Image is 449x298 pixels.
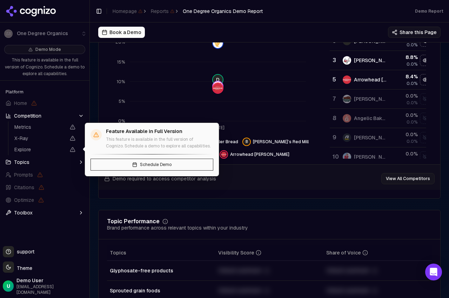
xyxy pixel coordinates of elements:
[244,139,249,145] span: B
[407,100,418,106] span: 0.0%
[3,157,87,168] button: Topics
[354,115,387,122] div: Angelic Bakehouse
[4,57,85,78] p: This feature is available in the full version of Cognizo. Schedule a demo to explore all capabili...
[330,90,431,109] tr: 7alvarado street bakery[PERSON_NAME][GEOGRAPHIC_DATA]0.0%0.0%Show alvarado street bakery data
[106,136,213,150] p: This feature is available in the full version of Cognizo. Schedule a demo to explore all capabili...
[425,264,442,280] div: Open Intercom Messenger
[14,112,41,119] span: Competition
[420,151,431,163] button: Show bob's red mill data
[218,266,321,275] div: Unlock premium
[14,265,32,271] span: Theme
[221,152,227,157] img: arrowhead mills
[110,287,213,294] div: Sprouted grain foods
[16,284,87,295] span: [EMAIL_ADDRESS][DOMAIN_NAME]
[117,79,125,85] tspan: 10%
[393,92,418,99] div: 0.0 %
[333,114,336,122] div: 8
[14,184,34,191] span: Citations
[110,249,126,256] span: Topics
[326,286,429,295] div: Unlock premium
[230,152,289,157] span: Arrowhead [PERSON_NAME]
[140,162,172,167] span: Schedule Demo
[354,153,387,160] div: [PERSON_NAME]'s Red Mill
[333,153,336,161] div: 10
[151,8,174,15] span: Reports
[215,245,324,261] th: visibilityScore
[14,197,34,204] span: Optimize
[330,109,431,128] tr: 8angelic bakehouseAngelic Bakehouse0.0%0.0%Show angelic bakehouse data
[420,93,431,105] button: Show alvarado street bakery data
[333,133,336,142] div: 9
[393,150,418,157] div: 0.0 %
[343,56,351,65] img: dave's killer bread
[113,8,263,15] nav: breadcrumb
[213,75,223,85] span: D
[14,135,66,142] span: X-Ray
[393,112,418,119] div: 0.0 %
[330,51,431,70] tr: 3dave's killer bread[PERSON_NAME]'s Killer Bread8.8%0.0%Hide dave's killer bread data
[213,38,223,48] img: food for life
[333,75,336,84] div: 5
[330,70,431,90] tr: 5arrowhead millsArrowhead [PERSON_NAME]8.4%0.0%Hide arrowhead mills data
[14,209,33,216] span: Toolbox
[343,153,351,161] img: bob's red mill
[106,128,213,135] h4: Feature Available in Full Version
[343,133,351,142] img: arnold
[110,267,213,274] div: Glyphosate-free products
[242,138,309,146] button: Hide bob’s red mill data
[420,55,431,66] button: Hide dave's killer bread data
[354,95,387,102] div: [PERSON_NAME][GEOGRAPHIC_DATA]
[7,283,10,290] span: U
[253,139,309,145] span: [PERSON_NAME]’s Red Mill
[14,124,66,131] span: Metrics
[381,173,435,184] button: View All Competitors
[14,248,34,255] span: support
[326,266,429,275] div: Unlock premium
[343,75,351,84] img: arrowhead mills
[3,110,87,121] button: Competition
[323,245,432,261] th: shareOfVoice
[14,159,29,166] span: Topics
[354,76,387,83] div: Arrowhead [PERSON_NAME]
[107,224,248,231] div: Brand performance across relevant topics within your industry
[220,150,289,159] button: Hide arrowhead mills data
[113,175,216,182] span: Demo required to access competitor analysis
[113,8,142,15] span: Homepage
[14,171,33,178] span: Prompts
[98,27,145,38] button: Book a Demo
[14,100,27,107] span: Home
[213,83,223,93] img: arrowhead mills
[420,74,431,85] button: Hide arrowhead mills data
[218,286,321,295] div: Unlock premium
[107,245,215,261] th: Topics
[326,249,368,256] div: Share of Voice
[218,249,261,256] div: Visibility Score
[354,57,387,64] div: [PERSON_NAME]'s Killer Bread
[117,59,125,65] tspan: 15%
[3,86,87,98] div: Platform
[333,95,336,103] div: 7
[107,219,160,224] div: Topic Performance
[343,114,351,122] img: angelic bakehouse
[118,118,125,124] tspan: 0%
[393,131,418,138] div: 0.0 %
[407,42,418,48] span: 0.0%
[3,207,87,218] button: Toolbox
[407,158,418,164] span: 0.0%
[407,139,418,144] span: 0.0%
[354,134,387,141] div: [PERSON_NAME]
[119,99,125,104] tspan: 5%
[393,54,418,61] div: 8.8 %
[333,56,336,65] div: 3
[420,113,431,124] button: Show angelic bakehouse data
[388,27,441,38] button: Share this Page
[407,119,418,125] span: 0.0%
[16,277,87,284] span: Demo User
[407,81,418,86] span: 0.0%
[213,81,223,91] img: dave's killer bread
[393,73,418,80] div: 8.4 %
[343,95,351,103] img: alvarado street bakery
[415,8,443,14] div: Demo Report
[330,147,431,167] tr: 10bob's red mill[PERSON_NAME]'s Red Mill0.0%0.0%Show bob's red mill data
[330,128,431,147] tr: 9arnold[PERSON_NAME]0.0%0.0%Show arnold data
